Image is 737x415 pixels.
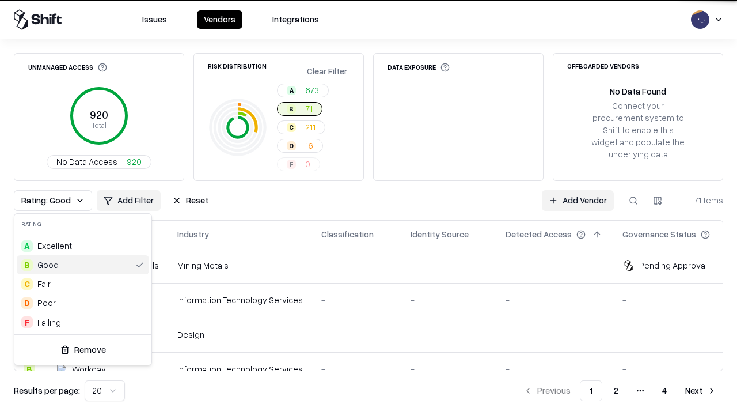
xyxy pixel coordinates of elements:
[21,297,33,309] div: D
[37,297,56,309] div: Poor
[21,240,33,252] div: A
[37,259,59,271] span: Good
[21,259,33,271] div: B
[37,240,72,252] span: Excellent
[19,339,147,360] button: Remove
[37,278,51,290] span: Fair
[21,278,33,290] div: C
[21,316,33,328] div: F
[14,234,151,334] div: Suggestions
[37,316,61,329] div: Failing
[14,214,151,234] div: Rating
